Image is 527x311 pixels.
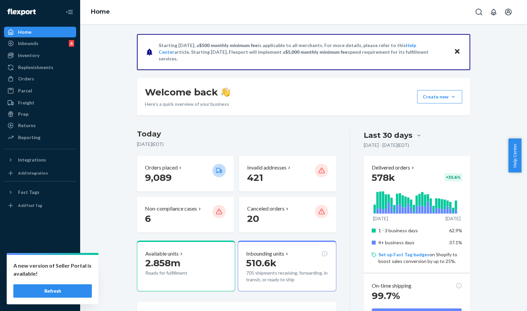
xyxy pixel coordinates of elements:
[18,75,34,82] div: Orders
[239,197,336,233] button: Canceled orders 20
[246,270,328,283] p: 705 shipments receiving, forwarding, in transit, or ready to ship
[239,156,336,192] button: Invalid addresses 421
[4,38,76,49] a: Inbounds6
[453,47,462,57] button: Close
[247,205,285,213] p: Canceled orders
[13,262,92,278] p: A new version of Seller Portal is available!
[4,132,76,143] a: Reporting
[378,239,444,246] p: 4+ business days
[4,50,76,61] a: Inventory
[18,189,39,196] div: Fast Tags
[137,156,234,192] button: Orders placed 9,089
[137,197,234,233] button: Non-compliance cases 6
[449,228,462,233] span: 62.9%
[4,109,76,119] a: Prep
[137,241,235,291] button: Available units2.858mReady for fulfillment
[18,40,38,47] div: Inbounds
[246,250,284,258] p: Inbounding units
[18,134,40,141] div: Reporting
[508,138,521,173] button: Help Center
[13,284,92,298] button: Refresh
[145,86,230,98] h1: Welcome back
[372,282,411,290] p: On-time shipping
[137,141,336,147] p: [DATE] ( EDT )
[373,215,388,222] p: [DATE]
[4,281,76,292] a: Help Center
[378,251,462,265] p: on Shopify to boost sales conversion by up to 25%.
[487,5,500,19] button: Open notifications
[4,154,76,165] button: Integrations
[4,200,76,211] a: Add Fast Tag
[445,173,462,182] div: + 35.6 %
[247,213,259,224] span: 20
[18,99,34,106] div: Freight
[285,49,348,55] span: $5,000 monthly minimum fee
[18,122,36,129] div: Returns
[247,164,287,172] p: Invalid addresses
[145,164,178,172] p: Orders placed
[372,290,400,301] span: 99.7%
[145,172,172,183] span: 9,089
[246,257,277,269] span: 510.6k
[4,73,76,84] a: Orders
[449,240,462,245] span: 37.1%
[18,203,42,208] div: Add Fast Tag
[4,97,76,108] a: Freight
[364,130,412,140] div: Last 30 days
[417,90,462,103] button: Create new
[18,157,46,163] div: Integrations
[4,62,76,73] a: Replenishments
[372,172,395,183] span: 578k
[247,172,263,183] span: 421
[145,213,151,224] span: 6
[4,27,76,37] a: Home
[91,8,110,15] a: Home
[18,29,31,35] div: Home
[145,257,180,269] span: 2.858m
[18,111,28,117] div: Prep
[145,270,207,276] p: Ready for fulfillment
[85,2,115,22] ol: breadcrumbs
[159,42,448,62] p: Starting [DATE], a is applicable to all merchants. For more details, please refer to this article...
[446,215,461,222] p: [DATE]
[69,40,74,47] div: 6
[4,187,76,198] button: Fast Tags
[63,5,76,19] button: Close Navigation
[7,9,36,15] img: Flexport logo
[4,258,76,269] a: Settings
[137,129,336,139] h3: Today
[378,227,444,234] p: 1 - 3 business days
[4,120,76,131] a: Returns
[18,64,53,71] div: Replenishments
[4,85,76,96] a: Parcel
[4,270,76,280] a: Talk to Support
[18,87,32,94] div: Parcel
[18,170,48,176] div: Add Integration
[238,241,336,291] button: Inbounding units510.6k705 shipments receiving, forwarding, in transit, or ready to ship
[472,5,486,19] button: Open Search Box
[372,164,415,172] button: Delivered orders
[199,42,258,48] span: $500 monthly minimum fee
[145,101,230,107] p: Here’s a quick overview of your business
[378,252,429,257] a: Set up Fast Tag badges
[4,292,76,303] button: Give Feedback
[145,205,197,213] p: Non-compliance cases
[221,87,230,97] img: hand-wave emoji
[502,5,515,19] button: Open account menu
[145,250,179,258] p: Available units
[364,142,409,148] p: [DATE] - [DATE] ( EDT )
[18,52,39,59] div: Inventory
[4,168,76,179] a: Add Integration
